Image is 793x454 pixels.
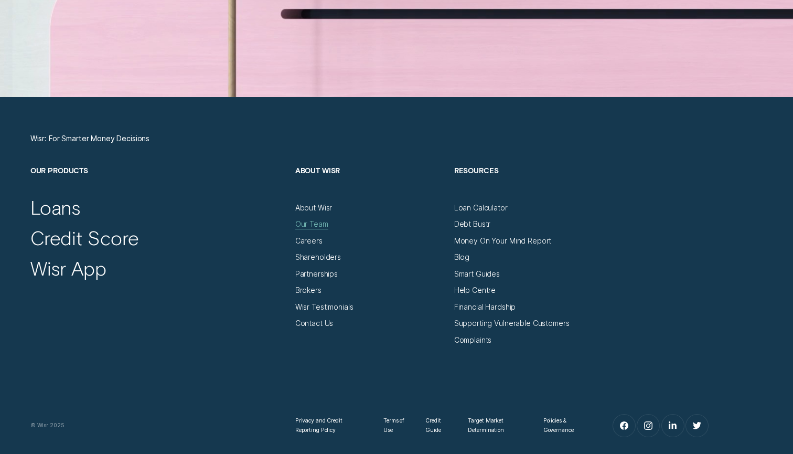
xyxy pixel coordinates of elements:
[295,302,353,312] a: Wisr Testimonials
[613,415,635,437] a: Facebook
[30,256,106,280] a: Wisr App
[425,416,452,435] a: Credit Guide
[295,203,333,213] a: About Wisr
[454,269,500,279] a: Smart Guides
[454,252,469,262] a: Blog
[295,166,445,203] h2: About Wisr
[454,219,491,229] a: Debt Bustr
[454,236,552,246] a: Money On Your Mind Report
[662,415,684,437] a: LinkedIn
[686,415,708,437] a: Twitter
[295,236,323,246] a: Careers
[295,319,334,328] a: Contact Us
[454,319,570,328] a: Supporting Vulnerable Customers
[637,415,659,437] a: Instagram
[30,134,149,143] a: Wisr: For Smarter Money Decisions
[454,302,516,312] a: Financial Hardship
[468,416,527,435] a: Target Market Determination
[30,195,81,219] a: Loans
[30,166,286,203] h2: Our Products
[295,252,341,262] a: Shareholders
[30,226,139,250] a: Credit Score
[383,416,409,435] a: Terms of Use
[454,166,604,203] h2: Resources
[543,416,587,435] a: Policies & Governance
[454,286,496,295] a: Help Centre
[295,286,322,295] a: Brokers
[295,219,328,229] a: Our Team
[454,335,492,345] a: Complaints
[295,416,367,435] a: Privacy and Credit Reporting Policy
[26,421,291,430] div: © Wisr 2025
[295,269,338,279] a: Partnerships
[454,203,508,213] a: Loan Calculator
